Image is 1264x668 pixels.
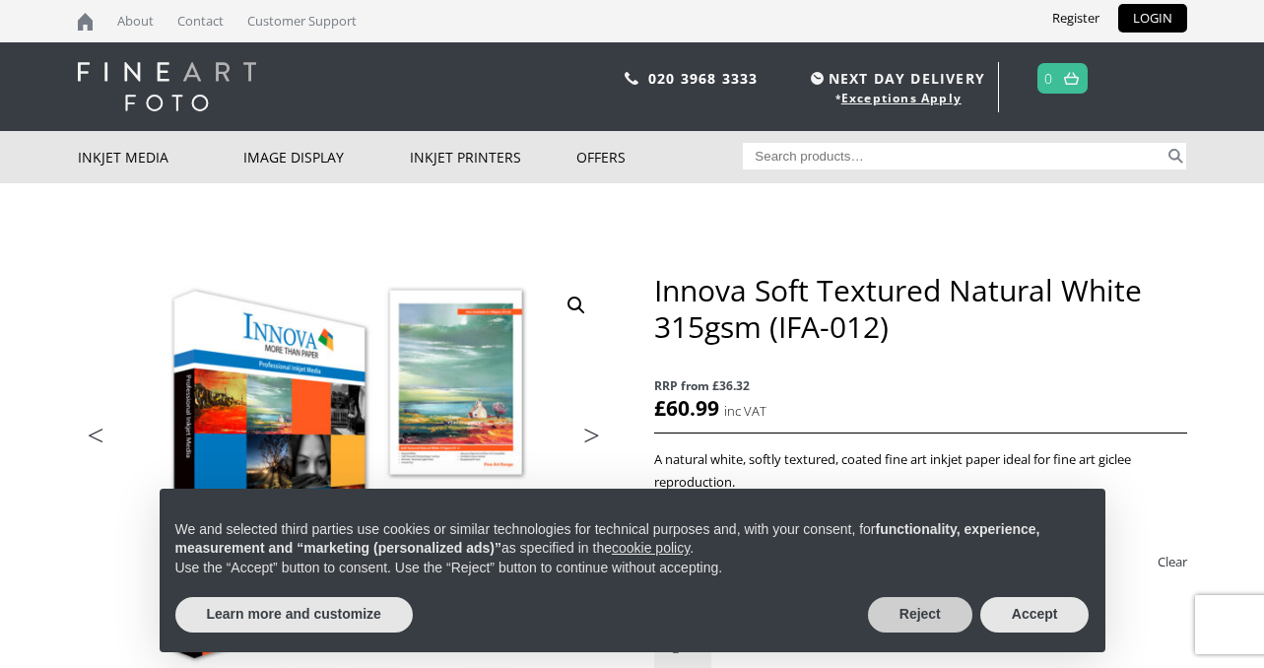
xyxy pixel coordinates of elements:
[806,67,985,90] span: NEXT DAY DELIVERY
[811,72,824,85] img: time.svg
[1064,72,1079,85] img: basket.svg
[175,521,1040,557] strong: functionality, experience, measurement and “marketing (personalized ads)”
[410,131,576,183] a: Inkjet Printers
[980,597,1090,633] button: Accept
[1164,143,1187,169] button: Search
[868,597,972,633] button: Reject
[612,540,690,556] a: cookie policy
[559,288,594,323] a: View full-screen image gallery
[1044,64,1053,93] a: 0
[625,72,638,85] img: phone.svg
[654,374,1186,397] span: RRP from £36.32
[841,90,962,106] a: Exceptions Apply
[648,69,759,88] a: 020 3968 3333
[654,272,1186,345] h1: Innova Soft Textured Natural White 315gsm (IFA-012)
[144,473,1121,668] div: Notice
[1118,4,1187,33] a: LOGIN
[175,559,1090,578] p: Use the “Accept” button to consent. Use the “Reject” button to continue without accepting.
[78,62,256,111] img: logo-white.svg
[78,131,244,183] a: Inkjet Media
[654,394,719,422] bdi: 60.99
[175,597,413,633] button: Learn more and customize
[175,520,1090,559] p: We and selected third parties use cookies or similar technologies for technical purposes and, wit...
[654,394,666,422] span: £
[576,131,743,183] a: Offers
[1158,546,1187,577] a: Clear options
[743,143,1164,169] input: Search products…
[654,448,1186,494] p: A natural white, softly textured, coated fine art inkjet paper ideal for fine art giclee reproduc...
[1037,4,1114,33] a: Register
[243,131,410,183] a: Image Display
